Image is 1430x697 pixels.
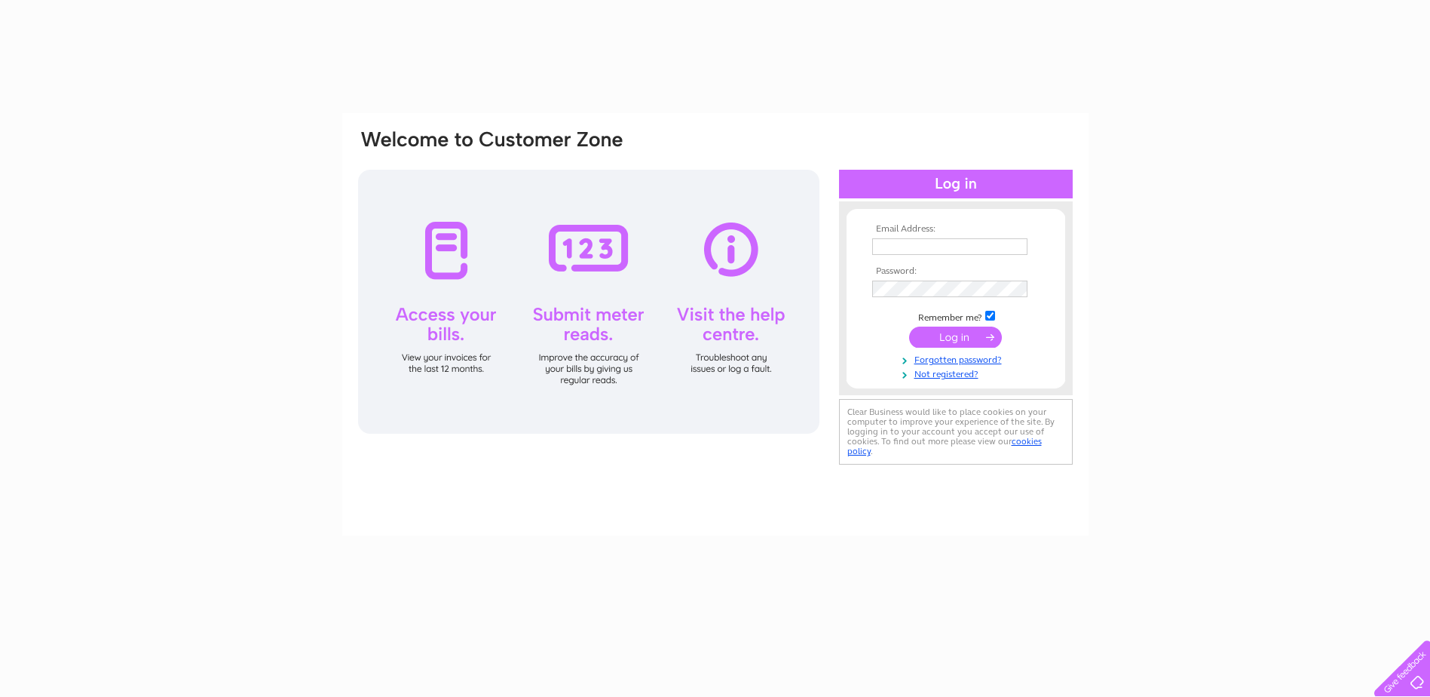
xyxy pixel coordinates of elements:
[872,352,1043,366] a: Forgotten password?
[847,436,1042,456] a: cookies policy
[868,266,1043,277] th: Password:
[872,366,1043,380] a: Not registered?
[839,399,1073,465] div: Clear Business would like to place cookies on your computer to improve your experience of the sit...
[868,224,1043,235] th: Email Address:
[909,327,1002,348] input: Submit
[868,309,1043,324] td: Remember me?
